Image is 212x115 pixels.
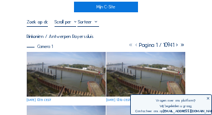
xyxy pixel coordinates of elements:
[27,52,106,97] img: image_53533525
[27,19,48,25] input: Zoek op datum 󰅀
[74,2,137,12] a: Mijn C-Site
[139,42,174,49] span: Pagina 1 / 10941
[27,99,51,102] div: [DATE] 13:15 CEST
[106,52,185,97] img: image_53533437
[106,99,131,102] div: [DATE] 13:10 CEST
[27,34,93,39] div: Rinkoniën / Antwerpen Royerssluis
[27,44,53,49] div: Camera 1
